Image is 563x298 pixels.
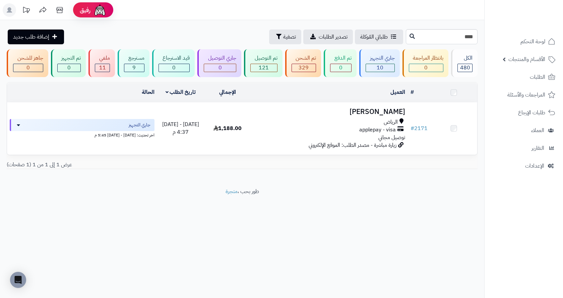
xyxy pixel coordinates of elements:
[166,88,196,96] a: تاريخ الطلب
[366,54,395,62] div: جاري التجهيز
[259,64,269,72] span: 121
[142,88,154,96] a: الحالة
[330,64,351,72] div: 0
[401,49,450,77] a: بانتظار المراجعة 0
[366,64,394,72] div: 10
[95,54,110,62] div: ملغي
[489,69,559,85] a: الطلبات
[424,64,428,72] span: 0
[57,54,81,62] div: تم التجهيز
[450,49,479,77] a: الكل480
[319,33,348,41] span: تصدير الطلبات
[95,64,110,72] div: 11
[411,124,428,132] a: #2171
[489,158,559,174] a: الإعدادات
[159,54,190,62] div: قيد الاسترجاع
[151,49,196,77] a: قيد الاسترجاع 0
[213,124,242,132] span: 1,188.00
[218,64,222,72] span: 0
[283,33,296,41] span: تصفية
[8,29,64,44] a: إضافة طلب جديد
[489,122,559,138] a: العملاء
[330,54,352,62] div: تم الدفع
[525,161,544,171] span: الإعدادات
[67,64,71,72] span: 0
[204,64,236,72] div: 0
[5,49,50,77] a: جاهز للشحن 0
[530,72,545,82] span: الطلبات
[251,64,277,72] div: 121
[360,33,388,41] span: طلباتي المُوكلة
[531,126,544,135] span: العملاء
[292,64,316,72] div: 329
[13,33,49,41] span: إضافة طلب جديد
[358,49,401,77] a: جاري التجهيز 10
[50,49,87,77] a: تم التجهيز 0
[10,272,26,288] div: Open Intercom Messenger
[2,161,242,169] div: عرض 1 إلى 1 من 1 (1 صفحات)
[26,64,30,72] span: 0
[359,126,396,134] span: applepay - visa
[518,108,545,117] span: طلبات الإرجاع
[13,64,43,72] div: 0
[531,143,544,153] span: التقارير
[129,122,150,128] span: جاري التجهيز
[284,49,323,77] a: تم الشحن 329
[124,64,144,72] div: 9
[309,141,396,149] span: زيارة مباشرة - مصدر الطلب: الموقع الإلكتروني
[58,64,81,72] div: 0
[409,64,443,72] div: 0
[226,187,238,195] a: متجرة
[507,90,545,100] span: المراجعات والأسئلة
[339,64,342,72] span: 0
[196,49,243,77] a: جاري التوصيل 0
[378,133,405,141] span: توصيل مجاني
[172,64,176,72] span: 0
[204,54,236,62] div: جاري التوصيل
[508,55,545,64] span: الأقسام والمنتجات
[384,118,398,126] span: الرياض
[377,64,383,72] span: 10
[87,49,116,77] a: ملغي 11
[299,64,309,72] span: 329
[409,54,444,62] div: بانتظار المراجعة
[124,54,144,62] div: مسترجع
[250,54,277,62] div: تم التوصيل
[489,105,559,121] a: طلبات الإرجاع
[80,6,90,14] span: رفيق
[162,120,199,136] span: [DATE] - [DATE] 4:37 م
[303,29,353,44] a: تصدير الطلبات
[269,29,301,44] button: تصفية
[99,64,106,72] span: 11
[93,3,107,17] img: ai-face.png
[355,29,403,44] a: طلباتي المُوكلة
[116,49,151,77] a: مسترجع 9
[520,37,545,46] span: لوحة التحكم
[10,131,154,138] div: اخر تحديث: [DATE] - [DATE] 5:45 م
[411,88,414,96] a: #
[159,64,190,72] div: 0
[390,88,405,96] a: العميل
[457,54,473,62] div: الكل
[254,108,405,116] h3: [PERSON_NAME]
[489,87,559,103] a: المراجعات والأسئلة
[460,64,470,72] span: 480
[18,3,35,18] a: تحديثات المنصة
[292,54,316,62] div: تم الشحن
[132,64,136,72] span: 9
[13,54,43,62] div: جاهز للشحن
[219,88,236,96] a: الإجمالي
[489,34,559,50] a: لوحة التحكم
[243,49,284,77] a: تم التوصيل 121
[411,124,414,132] span: #
[322,49,358,77] a: تم الدفع 0
[489,140,559,156] a: التقارير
